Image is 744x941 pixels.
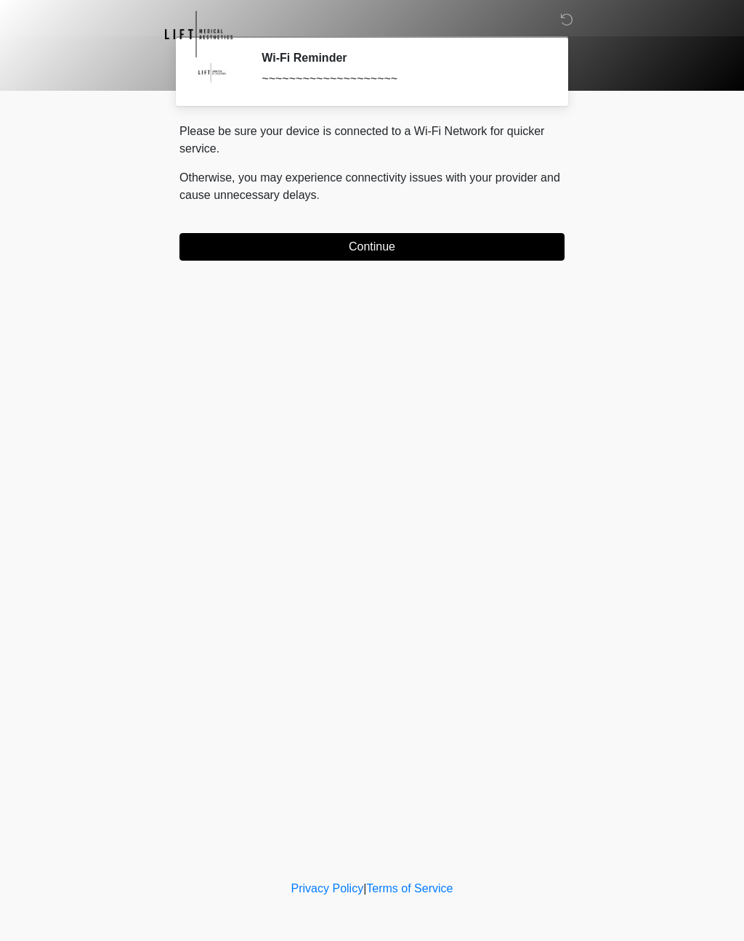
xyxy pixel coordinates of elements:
span: . [317,189,320,201]
p: Otherwise, you may experience connectivity issues with your provider and cause unnecessary delays [179,169,565,204]
div: ~~~~~~~~~~~~~~~~~~~~ [262,70,543,88]
button: Continue [179,233,565,261]
p: Please be sure your device is connected to a Wi-Fi Network for quicker service. [179,123,565,158]
img: Agent Avatar [190,51,234,94]
a: | [363,882,366,895]
a: Privacy Policy [291,882,364,895]
img: Lift Medical Aesthetics Logo [165,11,232,57]
a: Terms of Service [366,882,453,895]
